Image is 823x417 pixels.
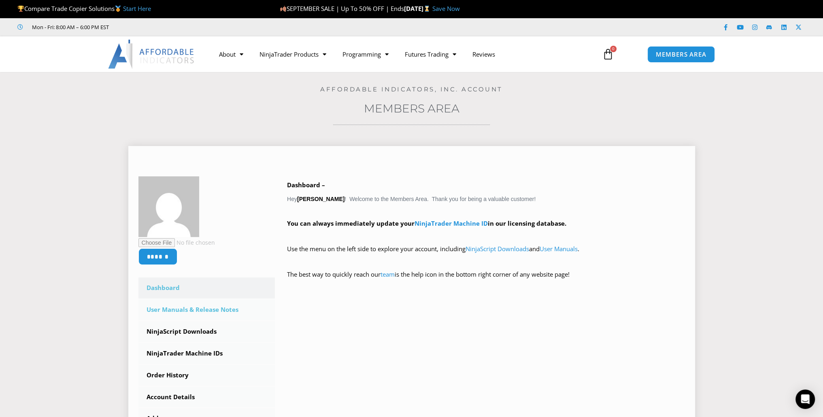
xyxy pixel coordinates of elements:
img: 🥇 [115,6,121,12]
span: Mon - Fri: 8:00 AM – 6:00 PM EST [30,22,109,32]
div: Hey ! Welcome to the Members Area. Thank you for being a valuable customer! [287,180,685,292]
img: LogoAI [108,40,195,69]
a: About [211,45,251,64]
strong: [DATE] [404,4,432,13]
a: NinjaTrader Machine IDs [138,343,275,364]
a: team [381,270,395,278]
span: SEPTEMBER SALE | Up To 50% OFF | Ends [280,4,404,13]
span: MEMBERS AREA [656,51,706,57]
a: 0 [590,42,626,66]
strong: You can always immediately update your in our licensing database. [287,219,566,227]
a: Start Here [123,4,151,13]
img: 🍂 [280,6,286,12]
a: User Manuals & Release Notes [138,299,275,320]
strong: [PERSON_NAME] [297,196,345,202]
img: 🏆 [18,6,24,12]
a: Futures Trading [397,45,464,64]
a: User Manuals [540,245,578,253]
a: Affordable Indicators, Inc. Account [320,85,503,93]
div: Open Intercom Messenger [795,389,815,409]
p: The best way to quickly reach our is the help icon in the bottom right corner of any website page! [287,269,685,292]
a: NinjaTrader Products [251,45,334,64]
b: Dashboard – [287,181,325,189]
a: Programming [334,45,397,64]
img: ⌛ [424,6,430,12]
a: NinjaTrader Machine ID [415,219,488,227]
span: 0 [610,46,617,52]
a: NinjaScript Downloads [466,245,529,253]
nav: Menu [211,45,593,64]
img: bc0d27c43f14f416b46565cdef9541acabd0c958f60d6c46bcbcdc5f3a7b4664 [138,176,199,237]
a: NinjaScript Downloads [138,321,275,342]
p: Use the menu on the left side to explore your account, including and . [287,243,685,266]
a: Account Details [138,387,275,408]
a: Dashboard [138,277,275,298]
iframe: Customer reviews powered by Trustpilot [120,23,242,31]
a: MEMBERS AREA [647,46,715,63]
span: Compare Trade Copier Solutions [17,4,151,13]
a: Members Area [364,102,459,115]
a: Reviews [464,45,503,64]
a: Save Now [432,4,459,13]
a: Order History [138,365,275,386]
